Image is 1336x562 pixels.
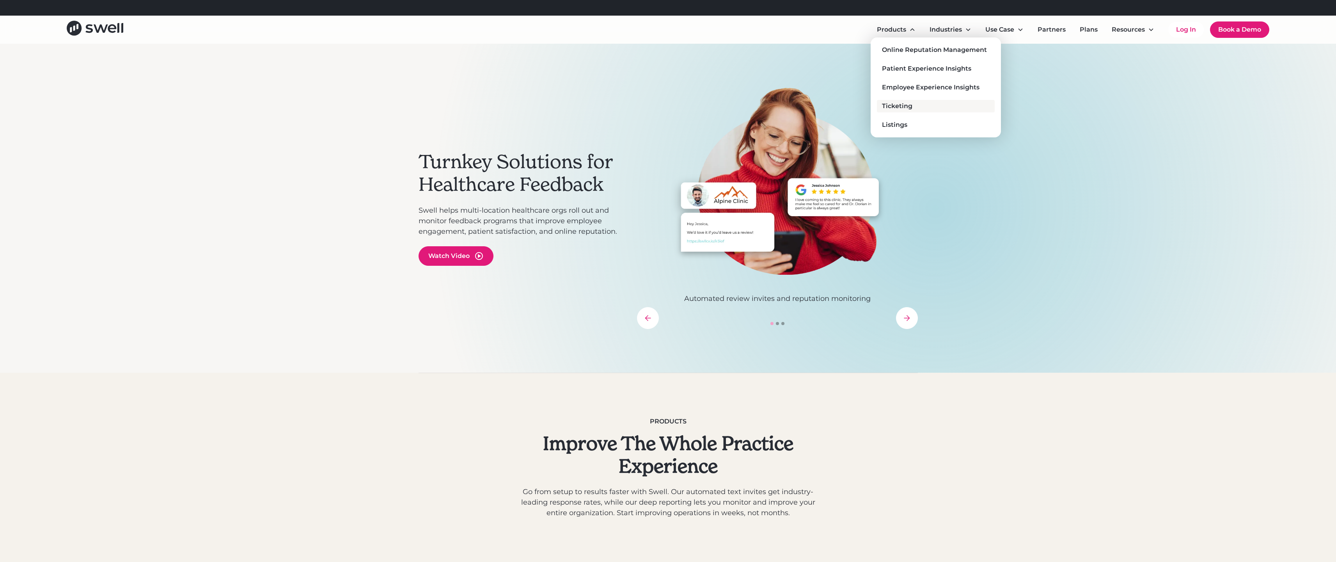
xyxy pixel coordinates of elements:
div: Use Case [979,22,1030,37]
iframe: Chat Widget [1297,525,1336,562]
div: Patient Experience Insights [882,64,971,73]
div: Products [877,25,906,34]
nav: Products [871,37,1001,137]
a: Patient Experience Insights [877,62,995,75]
div: Use Case [985,25,1014,34]
div: Show slide 1 of 3 [770,322,774,325]
h2: Improve The Whole Practice Experience [518,432,818,477]
div: Industries [930,25,962,34]
a: home [67,21,123,38]
div: carousel [637,87,918,329]
a: Book a Demo [1210,21,1269,38]
p: Go from setup to results faster with Swell. Our automated text invites get industry-leading respo... [518,487,818,518]
div: Industries [923,22,978,37]
div: Resources [1105,22,1160,37]
div: Show slide 2 of 3 [776,322,779,325]
div: Products [871,22,922,37]
a: Partners [1031,22,1072,37]
a: Online Reputation Management [877,44,995,56]
a: Log In [1168,22,1204,37]
a: Employee Experience Insights [877,81,995,94]
div: Resources [1112,25,1145,34]
div: Watch Video [428,251,470,261]
div: Employee Experience Insights [882,83,979,92]
div: 1 of 3 [637,87,918,304]
div: previous slide [637,307,659,329]
p: Swell helps multi-location healthcare orgs roll out and monitor feedback programs that improve em... [419,205,629,237]
a: Ticketing [877,100,995,112]
p: Automated review invites and reputation monitoring [637,293,918,304]
a: Listings [877,119,995,131]
div: Online Reputation Management [882,45,987,55]
div: Ticketing [882,101,912,111]
h2: Turnkey Solutions for Healthcare Feedback [419,151,629,196]
div: next slide [896,307,918,329]
div: Products [518,417,818,426]
a: Plans [1073,22,1104,37]
a: open lightbox [419,246,493,266]
div: Listings [882,120,907,130]
div: Show slide 3 of 3 [781,322,784,325]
